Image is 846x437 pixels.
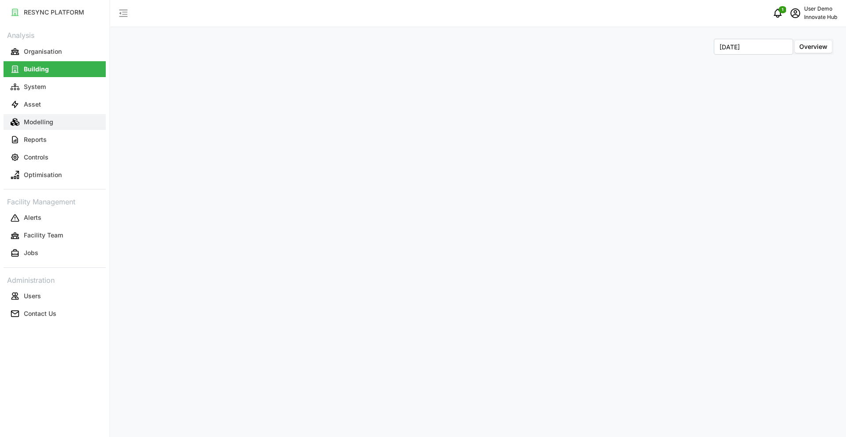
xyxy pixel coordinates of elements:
a: Building [4,60,106,78]
a: Asset [4,96,106,113]
button: Building [4,61,106,77]
a: Modelling [4,113,106,131]
a: Reports [4,131,106,148]
p: Alerts [24,213,41,222]
button: System [4,79,106,95]
p: Contact Us [24,309,56,318]
button: Users [4,288,106,304]
a: RESYNC PLATFORM [4,4,106,21]
p: Asset [24,100,41,109]
p: System [24,82,46,91]
a: Contact Us [4,305,106,322]
p: Facility Management [4,195,106,207]
a: Controls [4,148,106,166]
p: Facility Team [24,231,63,240]
button: Contact Us [4,306,106,322]
a: Optimisation [4,166,106,184]
p: Optimisation [24,170,62,179]
button: Reports [4,132,106,148]
button: notifications [769,4,787,22]
a: Users [4,287,106,305]
p: Building [24,65,49,74]
button: Jobs [4,245,106,261]
button: Alerts [4,210,106,226]
p: Reports [24,135,47,144]
a: Alerts [4,209,106,227]
p: Analysis [4,28,106,41]
a: Jobs [4,244,106,262]
a: Organisation [4,43,106,60]
a: System [4,78,106,96]
input: Select Month [714,39,793,55]
p: Jobs [24,248,38,257]
a: Facility Team [4,227,106,244]
button: Facility Team [4,228,106,244]
span: 1 [782,7,783,13]
button: Organisation [4,44,106,59]
button: RESYNC PLATFORM [4,4,106,20]
button: schedule [787,4,804,22]
button: Optimisation [4,167,106,183]
button: Controls [4,149,106,165]
p: Administration [4,273,106,286]
p: RESYNC PLATFORM [24,8,84,17]
p: Organisation [24,47,62,56]
span: Overview [799,43,827,50]
p: Controls [24,153,48,162]
button: Modelling [4,114,106,130]
button: Asset [4,96,106,112]
p: Modelling [24,118,53,126]
p: Users [24,292,41,300]
p: Innovate Hub [804,13,837,22]
p: User Demo [804,5,837,13]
